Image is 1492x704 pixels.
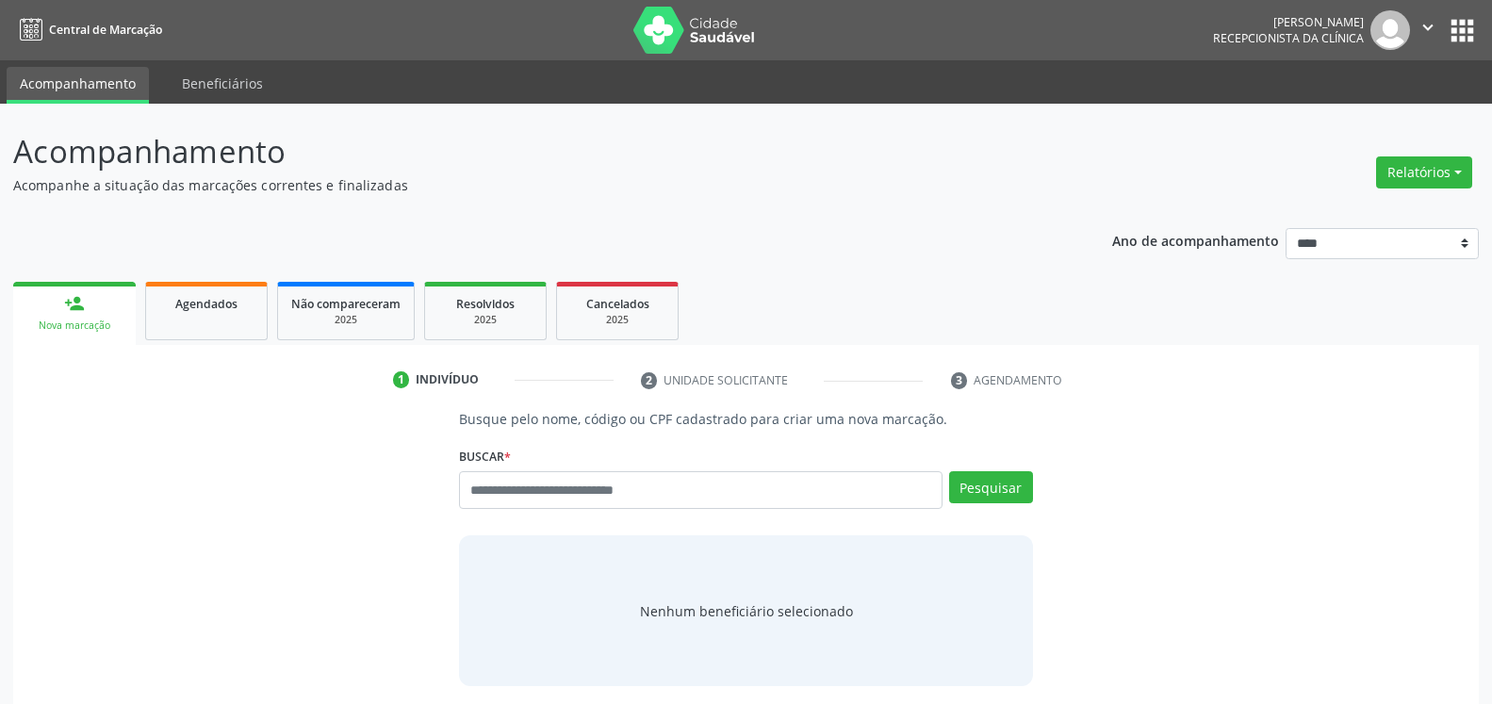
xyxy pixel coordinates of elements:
[586,296,649,312] span: Cancelados
[26,319,123,333] div: Nova marcação
[13,14,162,45] a: Central de Marcação
[291,296,401,312] span: Não compareceram
[570,313,664,327] div: 2025
[1376,156,1472,188] button: Relatórios
[393,371,410,388] div: 1
[1112,228,1279,252] p: Ano de acompanhamento
[175,296,238,312] span: Agendados
[1418,17,1438,38] i: 
[169,67,276,100] a: Beneficiários
[1213,14,1364,30] div: [PERSON_NAME]
[640,601,853,621] span: Nenhum beneficiário selecionado
[416,371,479,388] div: Indivíduo
[1446,14,1479,47] button: apps
[438,313,533,327] div: 2025
[949,471,1033,503] button: Pesquisar
[1213,30,1364,46] span: Recepcionista da clínica
[1410,10,1446,50] button: 
[459,409,1032,429] p: Busque pelo nome, código ou CPF cadastrado para criar uma nova marcação.
[291,313,401,327] div: 2025
[64,293,85,314] div: person_add
[459,442,511,471] label: Buscar
[456,296,515,312] span: Resolvidos
[13,128,1040,175] p: Acompanhamento
[7,67,149,104] a: Acompanhamento
[13,175,1040,195] p: Acompanhe a situação das marcações correntes e finalizadas
[49,22,162,38] span: Central de Marcação
[1370,10,1410,50] img: img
